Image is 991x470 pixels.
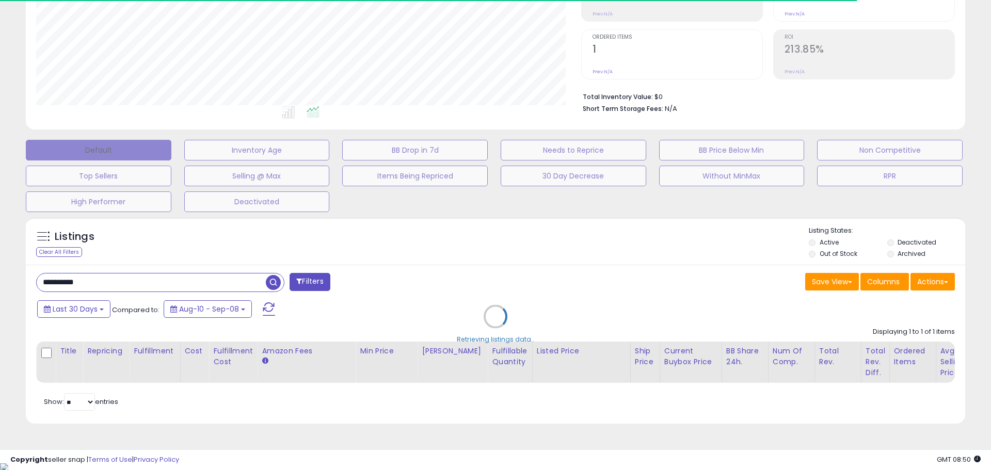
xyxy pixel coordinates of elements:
li: $0 [583,90,947,102]
button: Inventory Age [184,140,330,160]
small: Prev: N/A [785,11,805,17]
small: Prev: N/A [785,69,805,75]
span: 2025-10-9 08:50 GMT [937,455,981,464]
div: Retrieving listings data.. [457,334,534,344]
h2: 1 [593,43,762,57]
button: BB Drop in 7d [342,140,488,160]
button: RPR [817,166,963,186]
button: High Performer [26,191,171,212]
small: Prev: N/A [593,11,613,17]
button: Top Sellers [26,166,171,186]
button: Deactivated [184,191,330,212]
a: Terms of Use [88,455,132,464]
button: Without MinMax [659,166,805,186]
span: N/A [665,104,677,114]
button: Items Being Repriced [342,166,488,186]
button: Needs to Reprice [501,140,646,160]
h2: 213.85% [785,43,954,57]
span: Ordered Items [593,35,762,40]
b: Short Term Storage Fees: [583,104,663,113]
button: Selling @ Max [184,166,330,186]
button: BB Price Below Min [659,140,805,160]
strong: Copyright [10,455,48,464]
b: Total Inventory Value: [583,92,653,101]
a: Privacy Policy [134,455,179,464]
button: Non Competitive [817,140,963,160]
small: Prev: N/A [593,69,613,75]
button: Default [26,140,171,160]
div: seller snap | | [10,455,179,465]
span: ROI [785,35,954,40]
button: 30 Day Decrease [501,166,646,186]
